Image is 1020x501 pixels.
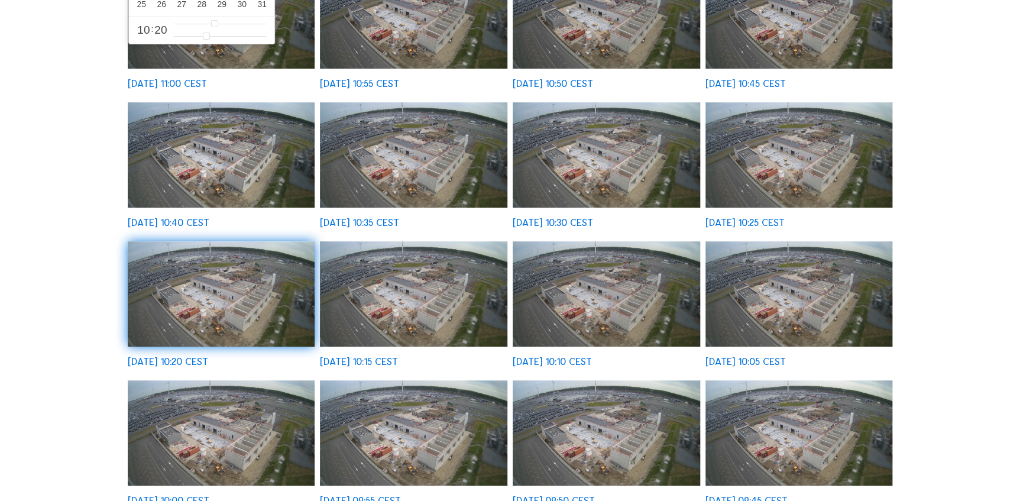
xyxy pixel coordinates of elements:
[513,241,700,347] img: image_50832133
[151,25,153,33] span: :
[128,102,315,208] img: image_50832934
[154,24,167,35] span: 20
[705,218,785,228] div: [DATE] 10:25 CEST
[705,79,786,89] div: [DATE] 10:45 CEST
[513,380,700,486] img: image_50831576
[137,24,150,35] span: 10
[128,218,209,228] div: [DATE] 10:40 CEST
[320,79,399,89] div: [DATE] 10:55 CEST
[513,102,700,208] img: image_50832569
[513,357,592,367] div: [DATE] 10:10 CEST
[705,380,893,486] img: image_50831432
[320,218,399,228] div: [DATE] 10:35 CEST
[128,241,315,347] img: image_50832409
[320,380,507,486] img: image_50831713
[320,357,398,367] div: [DATE] 10:15 CEST
[128,380,315,486] img: image_50831859
[320,241,507,347] img: image_50832270
[128,79,207,89] div: [DATE] 11:00 CEST
[705,102,893,208] img: image_50832557
[513,218,593,228] div: [DATE] 10:30 CEST
[513,79,593,89] div: [DATE] 10:50 CEST
[705,241,893,347] img: image_50831996
[705,357,786,367] div: [DATE] 10:05 CEST
[320,102,507,208] img: image_50832744
[128,357,208,367] div: [DATE] 10:20 CEST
